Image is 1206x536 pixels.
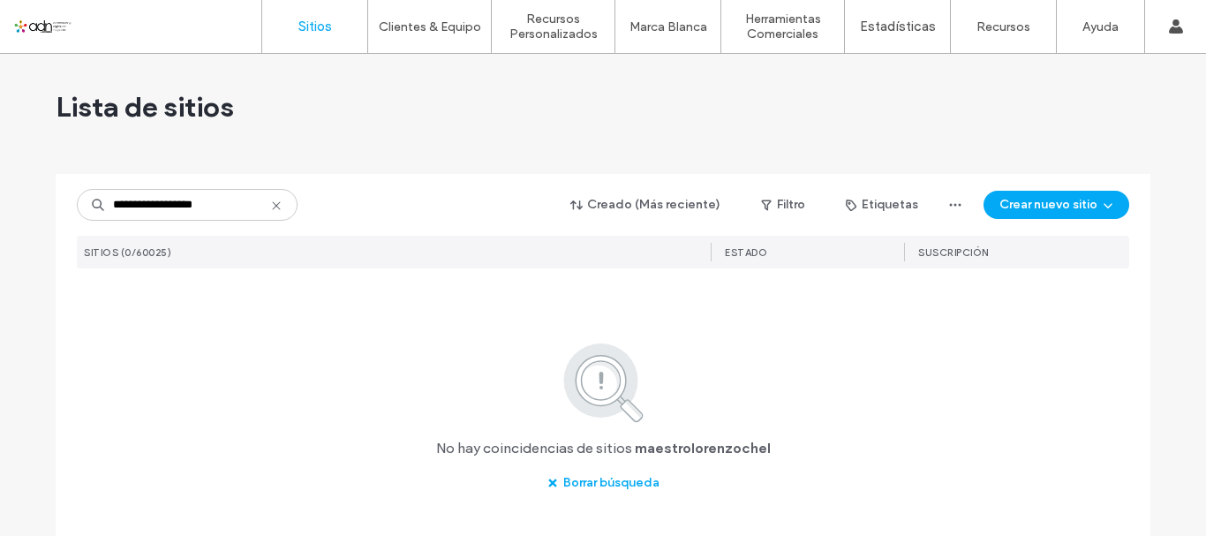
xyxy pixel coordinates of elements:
[492,11,614,42] label: Recursos Personalizados
[38,12,87,28] span: Ayuda
[918,246,989,259] span: Suscripción
[635,439,771,458] span: maestrolorenzochel
[629,19,707,34] label: Marca Blanca
[56,89,234,125] span: Lista de sitios
[531,469,675,497] button: Borrar búsqueda
[725,246,767,259] span: ESTADO
[539,340,667,425] img: search.svg
[976,19,1030,34] label: Recursos
[379,19,481,34] label: Clientes & Equipo
[84,246,171,259] span: SITIOS (0/60025)
[743,191,823,219] button: Filtro
[1082,19,1119,34] label: Ayuda
[555,191,736,219] button: Creado (Más reciente)
[984,191,1129,219] button: Crear nuevo sitio
[721,11,844,42] label: Herramientas Comerciales
[860,19,936,34] label: Estadísticas
[298,19,332,34] label: Sitios
[436,439,632,458] span: No hay coincidencias de sitios
[830,191,934,219] button: Etiquetas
